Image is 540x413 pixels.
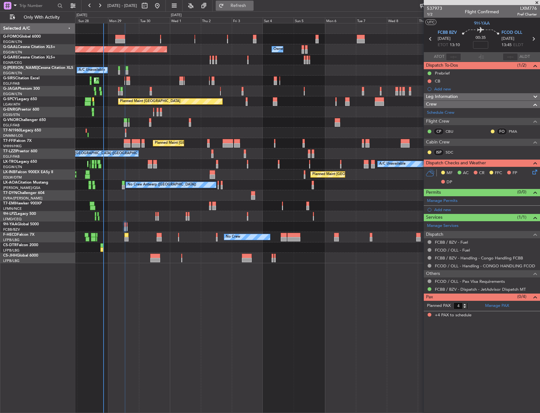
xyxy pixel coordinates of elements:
a: LX-TROLegacy 650 [3,160,37,164]
span: Pax [426,294,433,301]
span: FP [513,170,517,176]
span: Dispatch [426,231,443,238]
a: LX-INBFalcon 900EX EASy II [3,170,53,174]
a: G-ENRGPraetor 600 [3,108,39,112]
span: 13:10 [450,42,460,48]
a: LFPB/LBG [3,238,20,242]
a: T7-FFIFalcon 7X [3,139,32,143]
span: Dispatch To-Dos [426,62,458,69]
span: G-[PERSON_NAME] [3,66,38,70]
span: Crew [426,101,437,108]
span: ETOT [438,42,448,48]
a: T7-DYNChallenger 604 [3,191,45,195]
div: [DATE] [76,13,87,18]
div: Planned Maint [GEOGRAPHIC_DATA] ([GEOGRAPHIC_DATA]) [155,138,254,148]
button: Refresh [216,1,254,11]
div: Wed 1 [170,17,201,23]
a: G-SPCYLegacy 650 [3,97,37,101]
span: G-VNOR [3,118,19,122]
a: SDC [446,149,460,155]
span: Flight Crew [426,118,449,125]
a: EVRA/[PERSON_NAME] [3,196,42,201]
span: MF [447,170,453,176]
div: A/C Unavailable [GEOGRAPHIC_DATA] ([GEOGRAPHIC_DATA]) [48,149,150,158]
span: G-GAAL [3,45,18,49]
a: FCOD / OLL - Handling - CONGO HANDLING FCOD [435,263,535,269]
a: EGLF/FAB [3,81,20,86]
span: [DATE] [501,36,514,42]
button: UTC [425,19,436,25]
div: Sat 4 [263,17,294,23]
span: LX-INB [3,170,15,174]
span: T7-LZZI [3,149,16,153]
span: Only With Activity [16,15,67,20]
a: FCBB/BZV [3,227,20,232]
span: G-JAGA [3,87,18,91]
span: (0/4) [517,293,526,300]
a: EGGW/LTN [3,71,22,76]
span: [DATE] [438,36,451,42]
a: G-[PERSON_NAME]Cessna Citation XLS [3,66,73,70]
a: CS-DTRFalcon 2000 [3,243,38,247]
div: Sun 5 [294,17,325,23]
span: T7-EMI [3,202,15,205]
a: T7-LZZIPraetor 600 [3,149,37,153]
span: ATOT [434,54,444,60]
span: Dispatch Checks and Weather [426,160,486,167]
a: LFPB/LBG [3,258,20,263]
a: FCBB / BZV - Handling - Congo Handling FCBB [435,255,523,261]
button: Only With Activity [7,12,69,22]
span: (0/0) [517,189,526,195]
span: Leg Information [426,93,458,100]
span: CR [479,170,484,176]
a: LFMD/CEQ [3,217,21,222]
input: --:-- [446,53,461,61]
div: Add new [434,86,537,92]
span: LXM776 [517,5,537,12]
a: EGSS/STN [3,112,20,117]
div: Tue 7 [356,17,387,23]
span: 9H-YAA [474,20,490,27]
span: [DATE] - [DATE] [107,3,137,9]
span: G-FOMO [3,35,19,39]
input: Trip Number [19,1,56,10]
a: F-HECDFalcon 7X [3,233,34,237]
span: G-GARE [3,56,18,59]
div: Fri 3 [232,17,263,23]
span: FCOD OLL [501,30,522,36]
span: 13:45 [501,42,512,48]
div: Wed 8 [387,17,418,23]
span: T7-DYN [3,191,17,195]
a: EGGW/LTN [3,39,22,44]
a: Schedule Crew [427,110,454,116]
a: EGLF/FAB [3,123,20,128]
span: (1/2) [517,62,526,69]
span: G-SIRS [3,76,15,80]
span: 9H-LPZ [3,212,16,216]
div: A/C Unavailable [79,65,105,75]
span: DP [447,179,452,185]
a: Manage Permits [427,198,458,204]
span: CS-JHH [3,254,17,258]
div: Owner [273,45,284,54]
div: Mon 29 [108,17,139,23]
span: F-HECD [3,233,17,237]
a: EGGW/LTN [3,165,22,169]
span: G-SPCY [3,97,17,101]
a: G-GARECessna Citation XLS+ [3,56,55,59]
div: Planned Maint [GEOGRAPHIC_DATA] ([GEOGRAPHIC_DATA]) [96,76,195,85]
a: EDLW/DTM [3,175,22,180]
span: Others [426,270,440,277]
a: [PERSON_NAME]/QSA [3,185,40,190]
a: FCOD / OLL - Fuel [435,247,470,253]
span: ELDT [513,42,523,48]
a: FCBB / BZV - Dispatch - JetAdvisor Dispatch MT [435,287,526,292]
a: LFMN/NCE [3,206,22,211]
span: LX-TRO [3,160,17,164]
a: EGNR/CEG [3,60,22,65]
a: CS-JHHGlobal 6000 [3,254,38,258]
a: LFPB/LBG [3,248,20,253]
a: G-FOMOGlobal 6000 [3,35,41,39]
a: Manage Services [427,223,459,229]
span: G-ENRG [3,108,18,112]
